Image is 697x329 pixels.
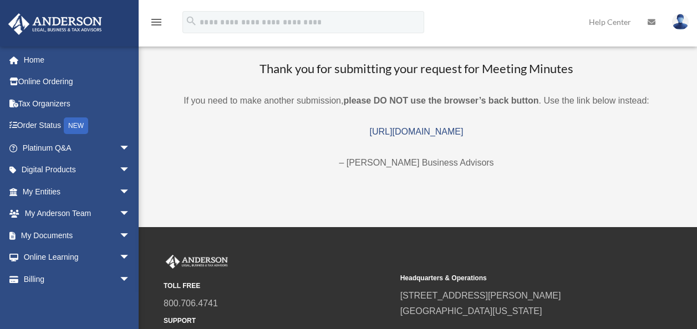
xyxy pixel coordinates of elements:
span: arrow_drop_down [119,181,141,203]
a: Digital Productsarrow_drop_down [8,159,147,181]
h3: Thank you for submitting your request for Meeting Minutes [150,60,683,78]
a: Online Learningarrow_drop_down [8,246,147,269]
i: search [185,15,197,27]
span: arrow_drop_down [119,159,141,182]
a: My Documentsarrow_drop_down [8,224,147,246]
a: [STREET_ADDRESS][PERSON_NAME] [400,291,561,300]
a: [URL][DOMAIN_NAME] [370,127,464,136]
img: Anderson Advisors Platinum Portal [5,13,105,35]
a: Tax Organizers [8,92,147,115]
img: Anderson Advisors Platinum Portal [164,255,230,269]
a: Home [8,49,147,71]
small: Headquarters & Operations [400,273,629,284]
span: arrow_drop_down [119,268,141,291]
small: SUPPORT [164,315,393,327]
a: My Anderson Teamarrow_drop_down [8,203,147,225]
a: Billingarrow_drop_down [8,268,147,290]
span: arrow_drop_down [119,203,141,225]
b: please DO NOT use the browser’s back button [343,96,538,105]
a: Online Ordering [8,71,147,93]
a: [GEOGRAPHIC_DATA][US_STATE] [400,306,542,316]
p: – [PERSON_NAME] Business Advisors [150,155,683,171]
a: My Entitiesarrow_drop_down [8,181,147,203]
span: arrow_drop_down [119,246,141,269]
img: User Pic [672,14,689,30]
p: If you need to make another submission, . Use the link below instead: [150,93,683,109]
i: menu [150,16,163,29]
a: Platinum Q&Aarrow_drop_down [8,137,147,159]
a: menu [150,19,163,29]
div: NEW [64,117,88,134]
small: TOLL FREE [164,280,393,292]
a: Order StatusNEW [8,115,147,137]
a: Events Calendar [8,290,147,312]
span: arrow_drop_down [119,137,141,160]
span: arrow_drop_down [119,224,141,247]
a: 800.706.4741 [164,299,218,308]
